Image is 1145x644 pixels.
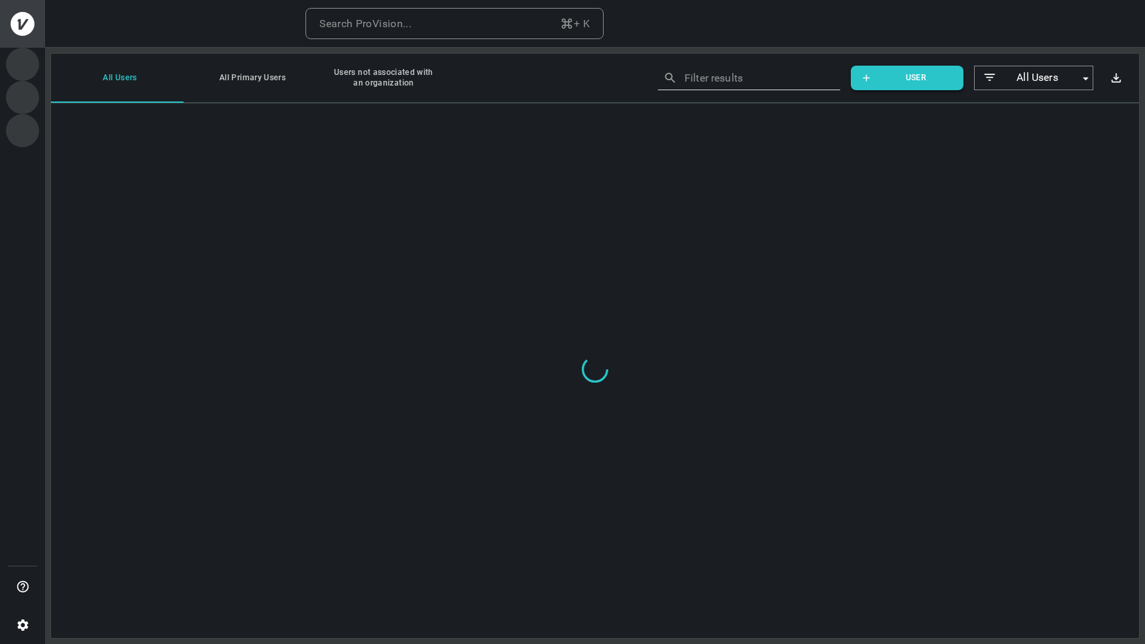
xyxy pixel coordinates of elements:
[1104,66,1128,90] button: Export results
[998,70,1077,86] span: All Users
[316,53,449,103] button: Users not associated with an organization
[851,66,963,90] button: User
[560,15,590,33] div: + K
[305,8,604,40] button: Search ProVision...+ K
[184,53,316,103] button: All Primary Users
[51,53,184,103] button: All Users
[319,15,411,33] div: Search ProVision...
[684,68,821,88] input: Filter results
